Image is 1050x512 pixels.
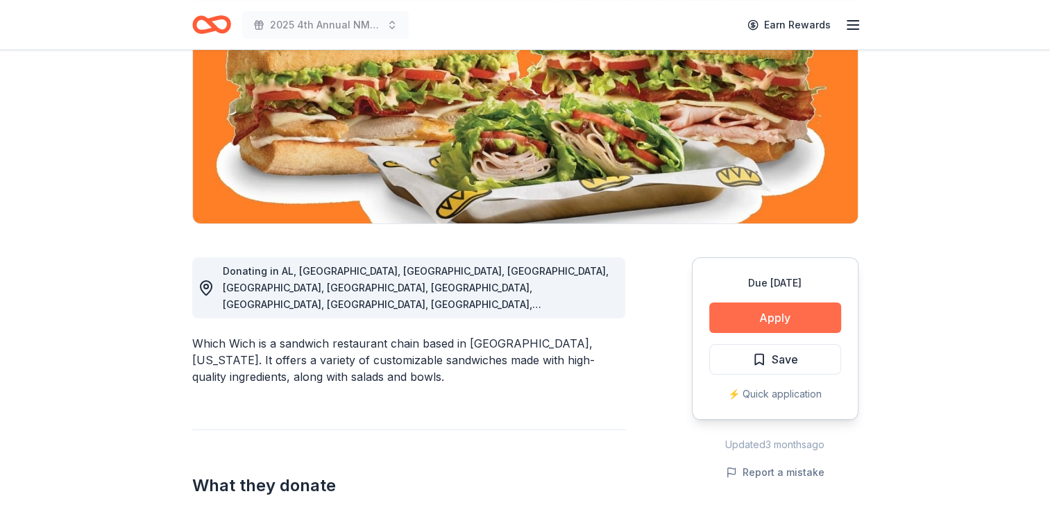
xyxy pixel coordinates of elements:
span: Save [772,350,798,368]
span: Donating in AL, [GEOGRAPHIC_DATA], [GEOGRAPHIC_DATA], [GEOGRAPHIC_DATA], [GEOGRAPHIC_DATA], [GEOG... [223,265,609,427]
div: Due [DATE] [709,275,841,291]
div: Updated 3 months ago [692,436,858,453]
div: Which Wich is a sandwich restaurant chain based in [GEOGRAPHIC_DATA], [US_STATE]. It offers a var... [192,335,625,385]
div: ⚡️ Quick application [709,386,841,402]
button: 2025 4th Annual NMAEYC Snowball Gala [242,11,409,39]
button: Save [709,344,841,375]
button: Apply [709,302,841,333]
span: 2025 4th Annual NMAEYC Snowball Gala [270,17,381,33]
a: Earn Rewards [739,12,839,37]
h2: What they donate [192,475,625,497]
a: Home [192,8,231,41]
button: Report a mistake [726,464,824,481]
